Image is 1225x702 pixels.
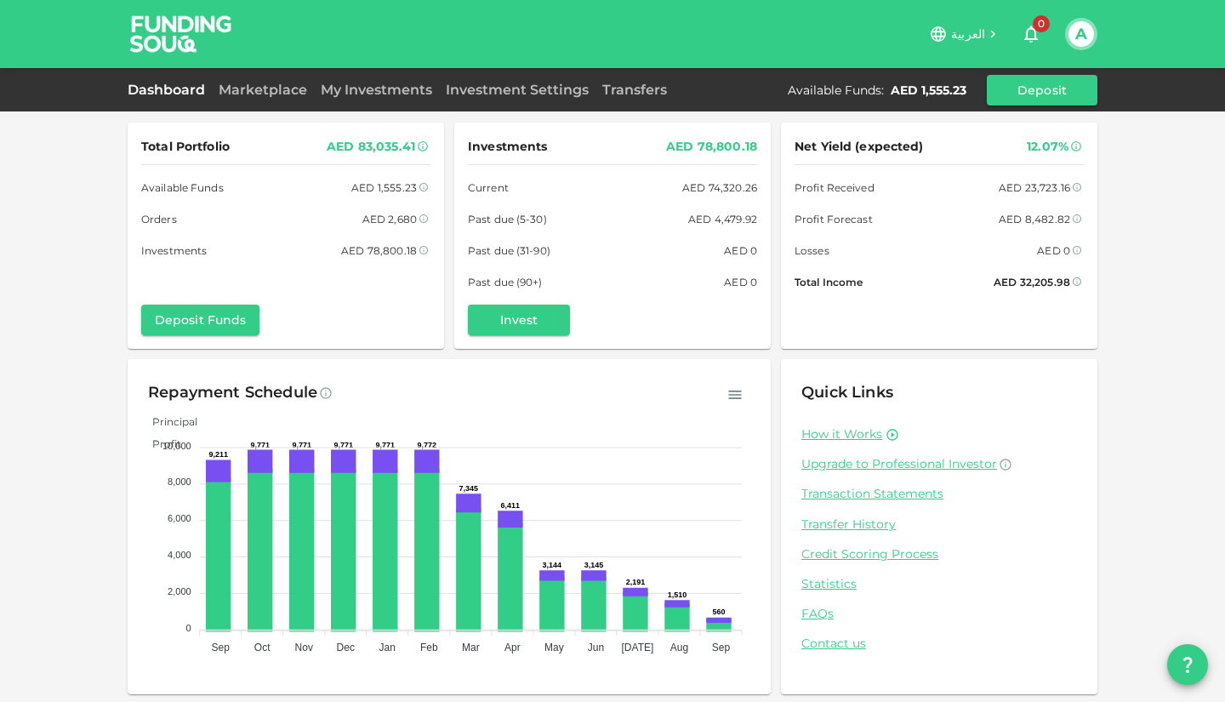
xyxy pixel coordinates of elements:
a: Transfer History [801,517,1077,533]
span: Current [468,179,509,197]
tspan: Apr [504,642,521,653]
div: AED 0 [1037,242,1070,260]
span: Orders [141,210,177,228]
button: Invest [468,305,570,335]
tspan: 10,000 [162,441,191,451]
span: Total Income [795,273,863,291]
tspan: Sep [712,642,731,653]
span: Total Portfolio [141,136,230,157]
span: Net Yield (expected) [795,136,924,157]
div: AED 0 [724,273,757,291]
div: AED 2,680 [362,210,417,228]
tspan: [DATE] [622,642,654,653]
a: Upgrade to Professional Investor [801,456,1077,472]
div: AED 78,800.18 [341,242,417,260]
button: A [1068,21,1094,47]
div: Available Funds : [788,82,884,99]
tspan: 8,000 [168,477,191,487]
span: Past due (31-90) [468,242,550,260]
span: Available Funds [141,179,224,197]
tspan: 4,000 [168,550,191,560]
a: FAQs [801,606,1077,622]
span: Profit Forecast [795,210,873,228]
div: AED 83,035.41 [327,136,415,157]
button: Deposit Funds [141,305,259,335]
button: question [1167,644,1208,685]
tspan: Feb [420,642,438,653]
a: Statistics [801,576,1077,592]
tspan: 2,000 [168,586,191,596]
a: How it Works [801,426,882,442]
tspan: Sep [211,642,230,653]
div: AED 23,723.16 [999,179,1070,197]
span: Investments [141,242,207,260]
span: Profit Received [795,179,875,197]
div: AED 1,555.23 [351,179,417,197]
span: 0 [1033,15,1050,32]
tspan: 6,000 [168,513,191,523]
div: Repayment Schedule [148,380,317,407]
button: 0 [1014,17,1048,51]
a: Credit Scoring Process [801,546,1077,562]
div: 12.07% [1027,136,1068,157]
tspan: May [544,642,564,653]
div: AED 78,800.18 [666,136,757,157]
span: Upgrade to Professional Investor [801,456,997,471]
span: Past due (90+) [468,273,543,291]
tspan: Oct [254,642,271,653]
div: AED 0 [724,242,757,260]
tspan: 0 [186,623,191,633]
span: Principal [140,415,197,428]
a: Marketplace [212,82,314,98]
span: Profit [140,437,181,450]
a: Investment Settings [439,82,595,98]
div: AED 8,482.82 [999,210,1070,228]
a: Transfers [595,82,674,98]
a: My Investments [314,82,439,98]
tspan: Dec [337,642,355,653]
div: AED 4,479.92 [688,210,757,228]
span: Quick Links [801,383,893,402]
tspan: Jan [379,642,396,653]
div: AED 32,205.98 [994,273,1070,291]
tspan: Mar [462,642,480,653]
tspan: Jun [588,642,604,653]
span: Investments [468,136,547,157]
tspan: Aug [670,642,688,653]
span: Losses [795,242,829,260]
div: AED 1,555.23 [891,82,966,99]
tspan: Nov [295,642,313,653]
div: AED 74,320.26 [682,179,757,197]
span: Past due (5-30) [468,210,547,228]
button: Deposit [987,75,1097,106]
a: Contact us [801,636,1077,652]
a: Transaction Statements [801,486,1077,502]
span: العربية [951,26,985,42]
a: Dashboard [128,82,212,98]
